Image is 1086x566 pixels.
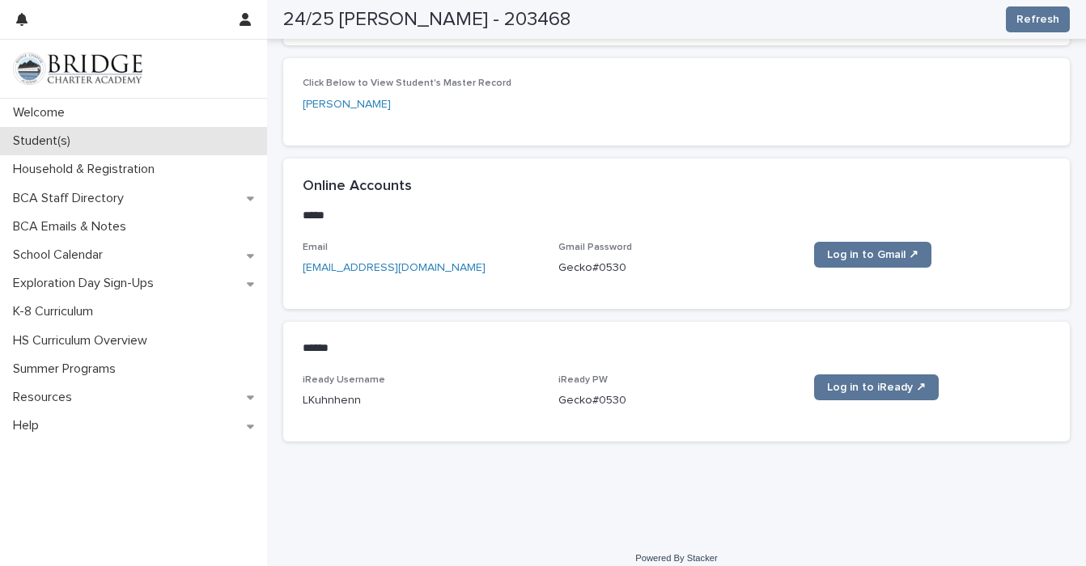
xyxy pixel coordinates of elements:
[558,260,795,277] p: Gecko#0530
[13,53,142,85] img: V1C1m3IdTEidaUdm9Hs0
[283,8,571,32] h2: 24/25 [PERSON_NAME] - 203468
[558,392,795,409] p: Gecko#0530
[6,247,116,263] p: School Calendar
[558,243,632,252] span: Gmail Password
[635,553,717,563] a: Powered By Stacker
[6,133,83,149] p: Student(s)
[6,390,85,405] p: Resources
[6,105,78,120] p: Welcome
[814,374,939,400] a: Log in to iReady ↗
[303,375,385,385] span: iReady Username
[303,392,539,409] p: LKuhnhenn
[558,375,608,385] span: iReady PW
[6,191,137,206] p: BCA Staff Directory
[1006,6,1070,32] button: Refresh
[6,162,168,177] p: Household & Registration
[303,96,391,113] a: [PERSON_NAME]
[6,304,106,319] p: K-8 Curriculum
[6,333,160,348] p: HS Curriculum Overview
[303,262,486,273] a: [EMAIL_ADDRESS][DOMAIN_NAME]
[303,243,328,252] span: Email
[6,276,167,291] p: Exploration Day Sign-Ups
[814,242,931,268] a: Log in to Gmail ↗
[1016,11,1059,27] span: Refresh
[827,382,926,393] span: Log in to iReady ↗
[303,178,412,196] h2: Online Accounts
[6,361,129,377] p: Summer Programs
[303,78,511,88] span: Click Below to View Student's Master Record
[6,219,139,234] p: BCA Emails & Notes
[6,418,52,433] p: Help
[827,249,918,260] span: Log in to Gmail ↗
